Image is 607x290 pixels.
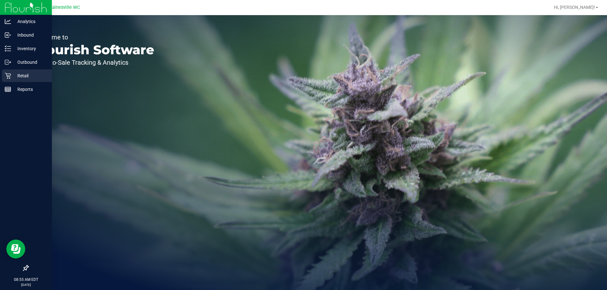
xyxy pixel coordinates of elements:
[11,58,49,66] p: Outbound
[11,18,49,25] p: Analytics
[11,86,49,93] p: Reports
[5,32,11,38] inline-svg: Inbound
[3,277,49,282] p: 08:55 AM EDT
[11,31,49,39] p: Inbound
[11,72,49,80] p: Retail
[49,5,80,10] span: Gainesville WC
[5,18,11,25] inline-svg: Analytics
[34,34,154,40] p: Welcome to
[5,86,11,92] inline-svg: Reports
[11,45,49,52] p: Inventory
[554,5,595,10] span: Hi, [PERSON_NAME]!
[5,45,11,52] inline-svg: Inventory
[5,59,11,65] inline-svg: Outbound
[34,59,154,66] p: Seed-to-Sale Tracking & Analytics
[34,44,154,56] p: Flourish Software
[3,282,49,287] p: [DATE]
[5,73,11,79] inline-svg: Retail
[6,240,25,258] iframe: Resource center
